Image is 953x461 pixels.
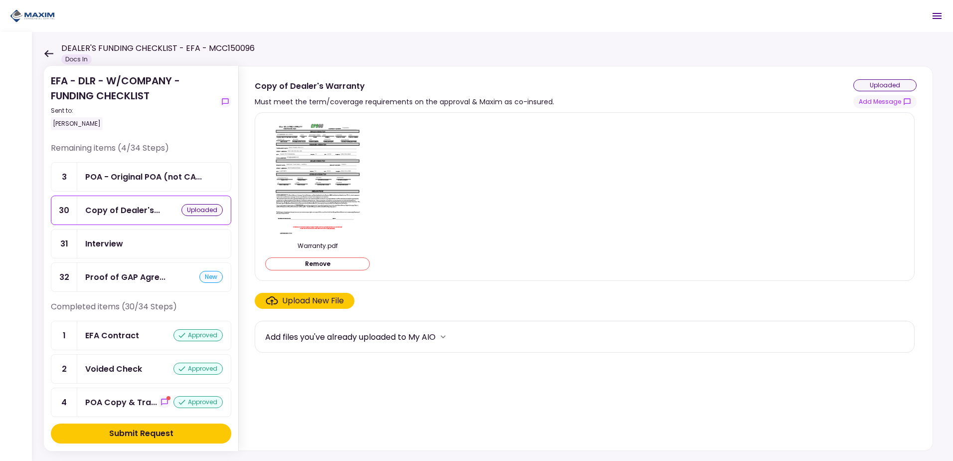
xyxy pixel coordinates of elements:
[159,396,170,408] button: show-messages
[255,293,354,309] span: Click here to upload the required document
[51,106,215,115] div: Sent to:
[51,388,77,417] div: 4
[10,8,55,23] img: Partner icon
[51,355,77,383] div: 2
[199,271,223,283] div: new
[85,329,139,342] div: EFA Contract
[51,321,77,350] div: 1
[265,257,370,270] button: Remove
[51,196,231,225] a: 30Copy of Dealer's Warrantyuploaded
[85,237,123,250] div: Interview
[51,321,231,350] a: 1EFA Contractapproved
[265,331,436,343] div: Add files you've already uploaded to My AIO
[925,4,949,28] button: Open menu
[265,241,370,250] div: Warranty.pdf
[51,162,231,192] a: 3POA - Original POA (not CA or GA) (Received in house)
[85,396,157,409] div: POA Copy & Tracking Receipt
[173,396,223,408] div: approved
[85,171,202,183] div: POA - Original POA (not CA or GA) (Received in house)
[853,95,917,108] button: show-messages
[173,363,223,375] div: approved
[85,204,160,217] div: Copy of Dealer's Warranty
[181,204,223,216] div: uploaded
[51,263,77,291] div: 32
[51,196,77,225] div: 30
[85,271,165,283] div: Proof of GAP Agreement
[173,329,223,341] div: approved
[436,329,451,344] button: more
[51,73,215,130] div: EFA - DLR - W/COMPANY - FUNDING CHECKLIST
[85,363,142,375] div: Voided Check
[219,96,231,108] button: show-messages
[51,354,231,384] a: 2Voided Checkapproved
[51,229,231,258] a: 31Interview
[51,230,77,258] div: 31
[51,117,103,130] div: [PERSON_NAME]
[51,424,231,444] button: Submit Request
[255,80,554,92] div: Copy of Dealer's Warranty
[51,163,77,191] div: 3
[51,262,231,292] a: 32Proof of GAP Agreementnew
[51,142,231,162] div: Remaining items (4/34 Steps)
[61,54,92,64] div: Docs In
[51,301,231,321] div: Completed items (30/34 Steps)
[51,388,231,417] a: 4POA Copy & Tracking Receiptshow-messagesapproved
[853,79,917,91] div: uploaded
[282,295,344,307] div: Upload New File
[61,42,255,54] h1: DEALER'S FUNDING CHECKLIST - EFA - MCC150096
[255,96,554,108] div: Must meet the term/coverage requirements on the approval & Maxim as co-insured.
[238,66,933,451] div: Copy of Dealer's WarrantyMust meet the term/coverage requirements on the approval & Maxim as co-i...
[109,428,173,440] div: Submit Request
